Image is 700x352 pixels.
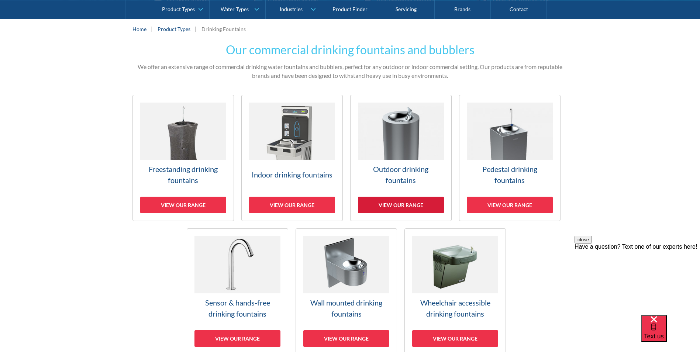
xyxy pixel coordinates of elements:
h3: Indoor drinking fountains [249,169,335,180]
div: Water Types [221,6,249,12]
a: Pedestal drinking fountainsView our range [459,95,561,221]
div: View our range [249,197,335,213]
p: We offer an extensive range of commercial drinking water fountains and bubblers, perfect for any ... [132,62,568,80]
a: Product Types [158,25,190,33]
a: Outdoor drinking fountainsView our range [350,95,452,221]
div: View our range [194,330,280,347]
div: Industries [280,6,303,12]
div: | [194,24,198,33]
iframe: podium webchat widget prompt [575,236,700,324]
div: View our range [140,197,226,213]
h3: Wheelchair accessible drinking fountains [412,297,498,319]
h3: Wall mounted drinking fountains [303,297,389,319]
h3: Freestanding drinking fountains [140,163,226,186]
h3: Sensor & hands-free drinking fountains [194,297,280,319]
h3: Outdoor drinking fountains [358,163,444,186]
div: | [150,24,154,33]
h2: Our commercial drinking fountains and bubblers [132,41,568,59]
div: View our range [358,197,444,213]
div: View our range [467,197,553,213]
div: Drinking Fountains [201,25,246,33]
a: Freestanding drinking fountainsView our range [132,95,234,221]
a: Home [132,25,146,33]
h3: Pedestal drinking fountains [467,163,553,186]
a: Indoor drinking fountainsView our range [241,95,343,221]
div: Product Types [162,6,195,12]
div: View our range [412,330,498,347]
iframe: podium webchat widget bubble [641,315,700,352]
div: View our range [303,330,389,347]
